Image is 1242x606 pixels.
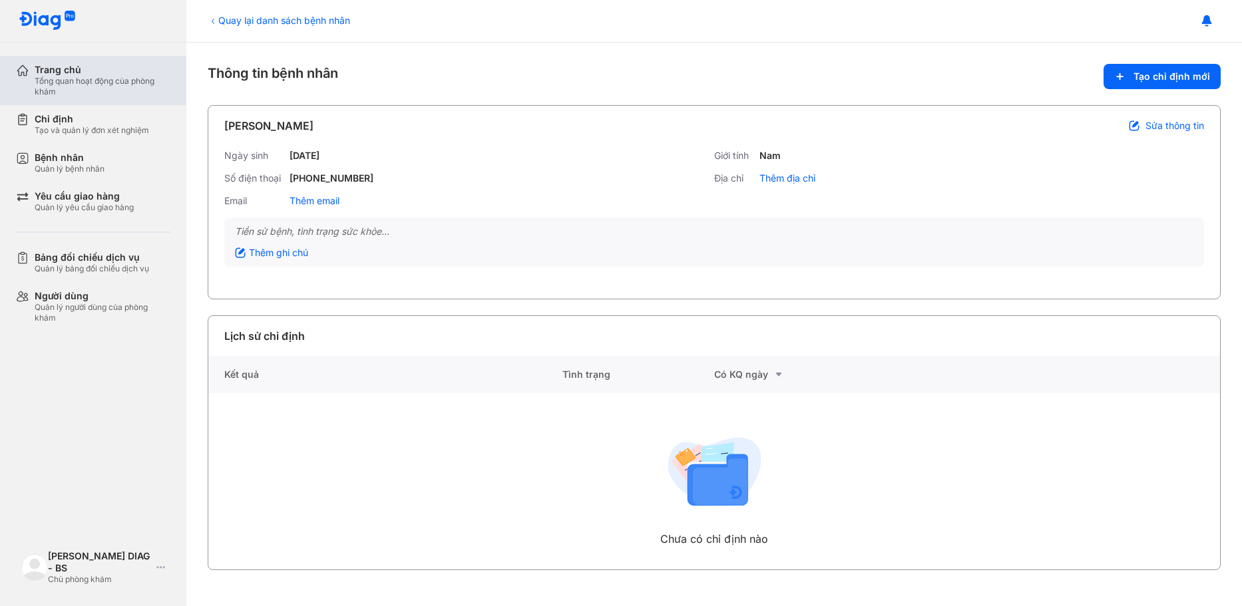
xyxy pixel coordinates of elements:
[235,247,308,259] div: Thêm ghi chú
[35,64,170,76] div: Trang chủ
[714,367,866,382] div: Có KQ ngày
[290,150,319,162] div: [DATE]
[208,64,1221,89] div: Thông tin bệnh nhân
[224,118,313,134] div: [PERSON_NAME]
[208,356,562,393] div: Kết quả
[35,125,149,136] div: Tạo và quản lý đơn xét nghiệm
[759,150,781,162] div: Nam
[35,164,104,174] div: Quản lý bệnh nhân
[660,531,768,547] div: Chưa có chỉ định nào
[35,152,104,164] div: Bệnh nhân
[1145,120,1204,132] span: Sửa thông tin
[235,226,1193,237] div: Tiền sử bệnh, tình trạng sức khỏe...
[208,13,350,27] div: Quay lại danh sách bệnh nhân
[714,172,754,184] div: Địa chỉ
[759,172,815,184] div: Thêm địa chỉ
[562,356,714,393] div: Tình trạng
[224,150,284,162] div: Ngày sinh
[290,195,339,207] div: Thêm email
[21,554,48,581] img: logo
[224,328,305,344] div: Lịch sử chỉ định
[224,172,284,184] div: Số điện thoại
[35,302,170,323] div: Quản lý người dùng của phòng khám
[35,113,149,125] div: Chỉ định
[19,11,76,31] img: logo
[1104,64,1221,89] button: Tạo chỉ định mới
[35,251,149,263] div: Bảng đối chiếu dịch vụ
[1134,71,1210,82] span: Tạo chỉ định mới
[48,550,151,574] div: [PERSON_NAME] DIAG - BS
[290,172,373,184] div: [PHONE_NUMBER]
[35,263,149,274] div: Quản lý bảng đối chiếu dịch vụ
[35,76,170,97] div: Tổng quan hoạt động của phòng khám
[714,150,754,162] div: Giới tính
[224,195,284,207] div: Email
[35,190,134,202] div: Yêu cầu giao hàng
[35,290,170,302] div: Người dùng
[48,574,151,585] div: Chủ phòng khám
[35,202,134,213] div: Quản lý yêu cầu giao hàng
